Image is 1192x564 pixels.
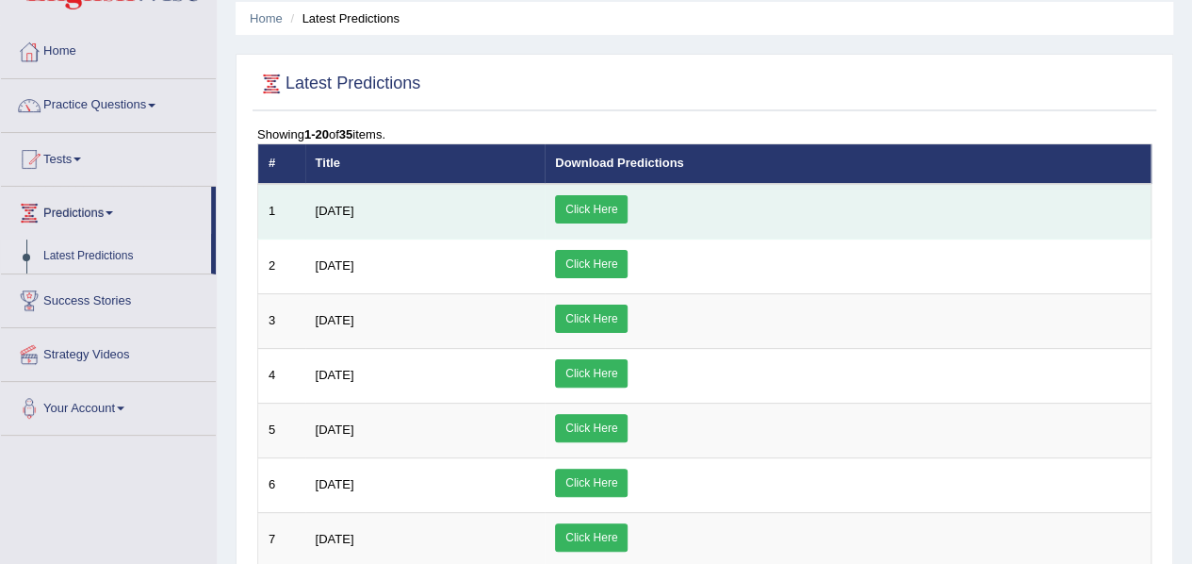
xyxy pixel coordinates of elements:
[316,258,354,273] span: [DATE]
[555,305,628,333] a: Click Here
[1,382,216,429] a: Your Account
[258,403,305,457] td: 5
[339,127,352,141] b: 35
[304,127,329,141] b: 1-20
[555,469,628,497] a: Click Here
[35,240,211,274] a: Latest Predictions
[258,293,305,348] td: 3
[555,523,628,552] a: Click Here
[257,70,420,98] h2: Latest Predictions
[286,9,400,27] li: Latest Predictions
[316,477,354,491] span: [DATE]
[545,144,1151,184] th: Download Predictions
[555,414,628,442] a: Click Here
[316,204,354,218] span: [DATE]
[1,274,216,322] a: Success Stories
[305,144,546,184] th: Title
[1,328,216,375] a: Strategy Videos
[258,239,305,293] td: 2
[316,313,354,327] span: [DATE]
[258,348,305,403] td: 4
[316,368,354,382] span: [DATE]
[555,359,628,388] a: Click Here
[316,423,354,437] span: [DATE]
[1,25,216,73] a: Home
[1,79,216,126] a: Practice Questions
[258,144,305,184] th: #
[257,125,1151,143] div: Showing of items.
[555,195,628,224] a: Click Here
[258,457,305,512] td: 6
[250,11,283,25] a: Home
[1,133,216,180] a: Tests
[1,187,211,234] a: Predictions
[316,532,354,546] span: [DATE]
[258,184,305,240] td: 1
[555,250,628,278] a: Click Here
